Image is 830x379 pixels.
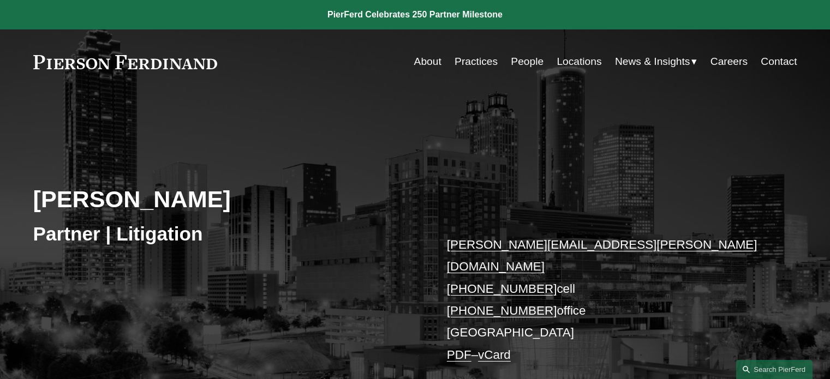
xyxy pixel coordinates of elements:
h2: [PERSON_NAME] [33,185,415,213]
h3: Partner | Litigation [33,222,415,246]
span: News & Insights [615,52,690,71]
a: PDF [447,348,471,362]
a: [PERSON_NAME][EMAIL_ADDRESS][PERSON_NAME][DOMAIN_NAME] [447,238,757,273]
a: [PHONE_NUMBER] [447,304,557,317]
a: Contact [761,51,797,72]
a: Practices [455,51,498,72]
a: People [511,51,544,72]
a: Careers [710,51,748,72]
p: cell office [GEOGRAPHIC_DATA] – [447,234,765,366]
a: About [414,51,441,72]
a: folder dropdown [615,51,697,72]
a: [PHONE_NUMBER] [447,282,557,296]
a: Search this site [736,360,813,379]
a: Locations [557,51,601,72]
a: vCard [478,348,511,362]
